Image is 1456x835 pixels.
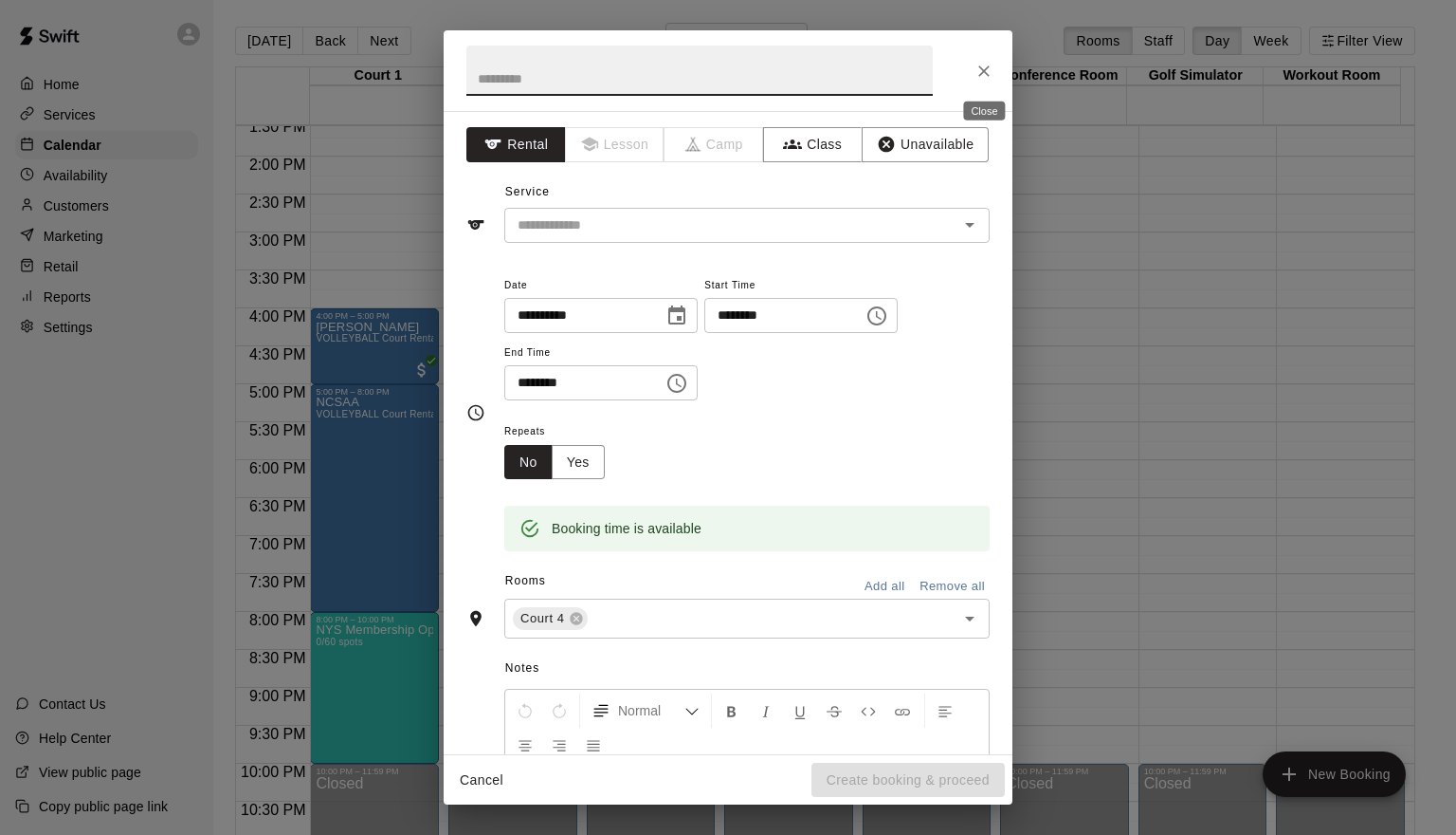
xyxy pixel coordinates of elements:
[577,728,610,762] button: Justify Align
[818,694,850,728] button: Format Strikethrough
[763,127,863,162] button: Class
[504,419,620,445] span: Repeats
[658,364,696,402] button: Choose time, selected time is 3:30 PM
[566,127,665,162] span: Lessons must be created in the Services page first
[929,694,961,728] button: Left Align
[704,273,898,299] span: Start Time
[513,609,573,628] span: Court 4
[716,694,748,728] button: Format Bold
[956,605,983,632] button: Open
[854,572,915,602] button: Add all
[852,694,884,728] button: Insert Code
[552,511,701,546] div: Booking time is available
[886,694,919,728] button: Insert Link
[552,445,605,480] button: Yes
[858,297,896,335] button: Choose time, selected time is 3:00 PM
[543,728,575,762] button: Right Align
[505,185,550,198] span: Service
[505,574,546,587] span: Rooms
[509,694,541,728] button: Undo
[963,102,1005,121] div: Close
[784,694,816,728] button: Format Underline
[543,694,575,728] button: Redo
[915,572,990,602] button: Remove all
[504,341,698,366] span: End Time
[664,127,764,162] span: Camps can only be created in the Services page
[466,609,485,628] svg: Rooms
[618,701,684,720] span: Normal
[584,694,707,728] button: Formatting Options
[513,607,588,630] div: Court 4
[967,54,1001,88] button: Close
[504,273,698,299] span: Date
[451,763,512,798] button: Cancel
[956,212,983,238] button: Open
[504,445,553,480] button: No
[505,654,990,684] span: Notes
[466,215,485,234] svg: Service
[466,403,485,422] svg: Timing
[509,728,541,762] button: Center Align
[862,127,989,162] button: Unavailable
[466,127,566,162] button: Rental
[504,445,605,480] div: outlined button group
[658,297,696,335] button: Choose date, selected date is Sep 18, 2025
[750,694,782,728] button: Format Italics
